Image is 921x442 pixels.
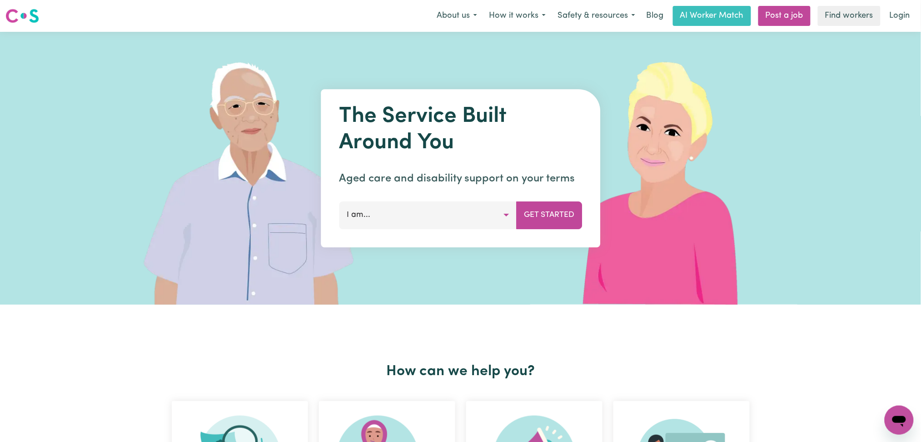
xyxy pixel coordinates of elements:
[431,6,483,25] button: About us
[483,6,552,25] button: How it works
[339,104,582,156] h1: The Service Built Around You
[673,6,751,26] a: AI Worker Match
[339,201,517,229] button: I am...
[818,6,881,26] a: Find workers
[885,406,914,435] iframe: Button to launch messaging window
[552,6,641,25] button: Safety & resources
[5,5,39,26] a: Careseekers logo
[5,8,39,24] img: Careseekers logo
[166,363,755,380] h2: How can we help you?
[339,171,582,187] p: Aged care and disability support on your terms
[641,6,669,26] a: Blog
[758,6,811,26] a: Post a job
[884,6,916,26] a: Login
[516,201,582,229] button: Get Started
